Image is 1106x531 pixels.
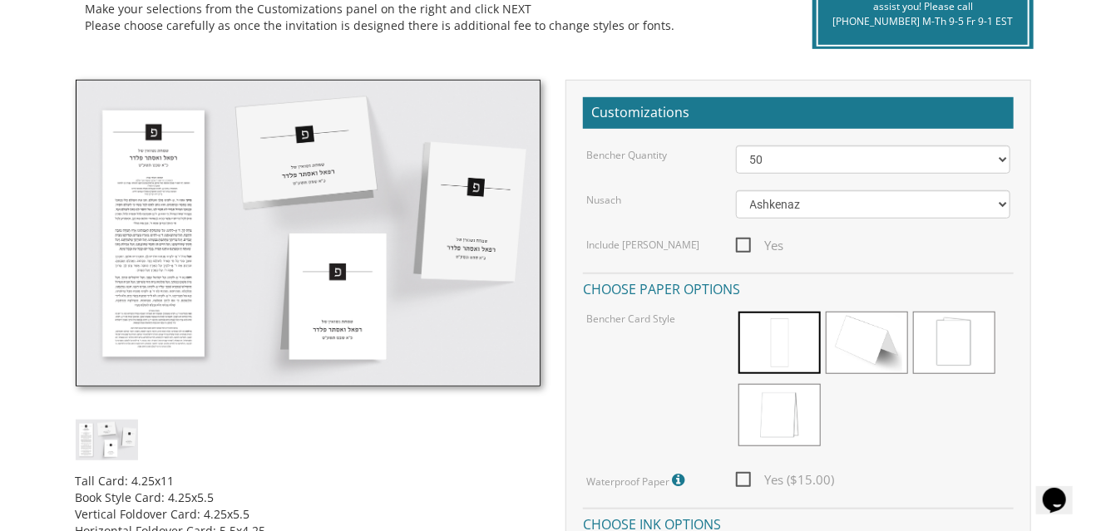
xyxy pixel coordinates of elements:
img: cbstyle10.jpg [76,420,138,460]
label: Waterproof Paper [586,470,689,491]
div: Make your selections from the Customizations panel on the right and click NEXT Please choose care... [85,1,774,34]
span: Yes [736,235,784,256]
h4: Choose paper options [583,273,1014,302]
label: Bencher Card Style [586,312,675,326]
label: Nusach [586,193,621,207]
iframe: chat widget [1036,465,1089,514]
label: Include [PERSON_NAME] [586,238,700,252]
label: Bencher Quantity [586,148,667,162]
span: Yes ($15.00) [736,470,835,490]
img: cbstyle10.jpg [76,80,541,386]
h2: Customizations [583,97,1014,129]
